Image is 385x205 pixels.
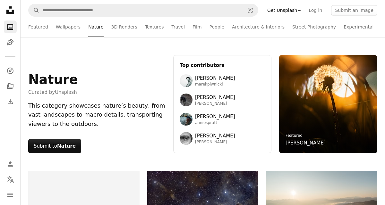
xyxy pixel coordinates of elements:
[195,120,235,126] span: anniespratt
[180,61,265,69] h3: Top contributors
[195,94,235,101] span: [PERSON_NAME]
[28,72,78,87] h1: Nature
[4,64,17,77] a: Explore
[195,113,235,120] span: [PERSON_NAME]
[55,89,77,95] a: Unsplash
[195,132,235,140] span: [PERSON_NAME]
[171,17,185,37] a: Travel
[56,17,81,37] a: Wallpapers
[180,132,193,145] img: Avatar of user Francesco Ungaro
[57,143,76,149] strong: Nature
[331,5,377,15] button: Submit an image
[4,188,17,201] button: Menu
[243,4,258,16] button: Visual search
[4,158,17,170] a: Log in / Sign up
[28,17,48,37] a: Featured
[180,74,265,87] a: Avatar of user Marek Piwnicki[PERSON_NAME]marekpiwnicki
[263,5,305,15] a: Get Unsplash+
[111,17,137,37] a: 3D Renders
[28,101,166,129] div: This category showcases nature’s beauty, from vast landscapes to macro details, transporting view...
[195,140,235,145] span: [PERSON_NAME]
[4,173,17,186] button: Language
[292,17,336,37] a: Street Photography
[180,132,265,145] a: Avatar of user Francesco Ungaro[PERSON_NAME][PERSON_NAME]
[195,74,235,82] span: [PERSON_NAME]
[210,17,225,37] a: People
[232,17,285,37] a: Architecture & Interiors
[344,17,373,37] a: Experimental
[305,5,326,15] a: Log in
[180,113,265,126] a: Avatar of user Annie Spratt[PERSON_NAME]anniespratt
[286,139,326,147] a: [PERSON_NAME]
[28,4,258,17] form: Find visuals sitewide
[180,94,193,106] img: Avatar of user Wolfgang Hasselmann
[193,17,201,37] a: Film
[195,101,235,106] span: [PERSON_NAME]
[4,20,17,33] a: Photos
[4,95,17,108] a: Download History
[286,133,303,138] a: Featured
[4,80,17,93] a: Collections
[195,82,235,87] span: marekpiwnicki
[180,113,193,126] img: Avatar of user Annie Spratt
[28,139,81,153] button: Submit toNature
[29,4,39,16] button: Search Unsplash
[145,17,164,37] a: Textures
[180,94,265,106] a: Avatar of user Wolfgang Hasselmann[PERSON_NAME][PERSON_NAME]
[180,74,193,87] img: Avatar of user Marek Piwnicki
[4,36,17,49] a: Illustrations
[28,88,78,96] span: Curated by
